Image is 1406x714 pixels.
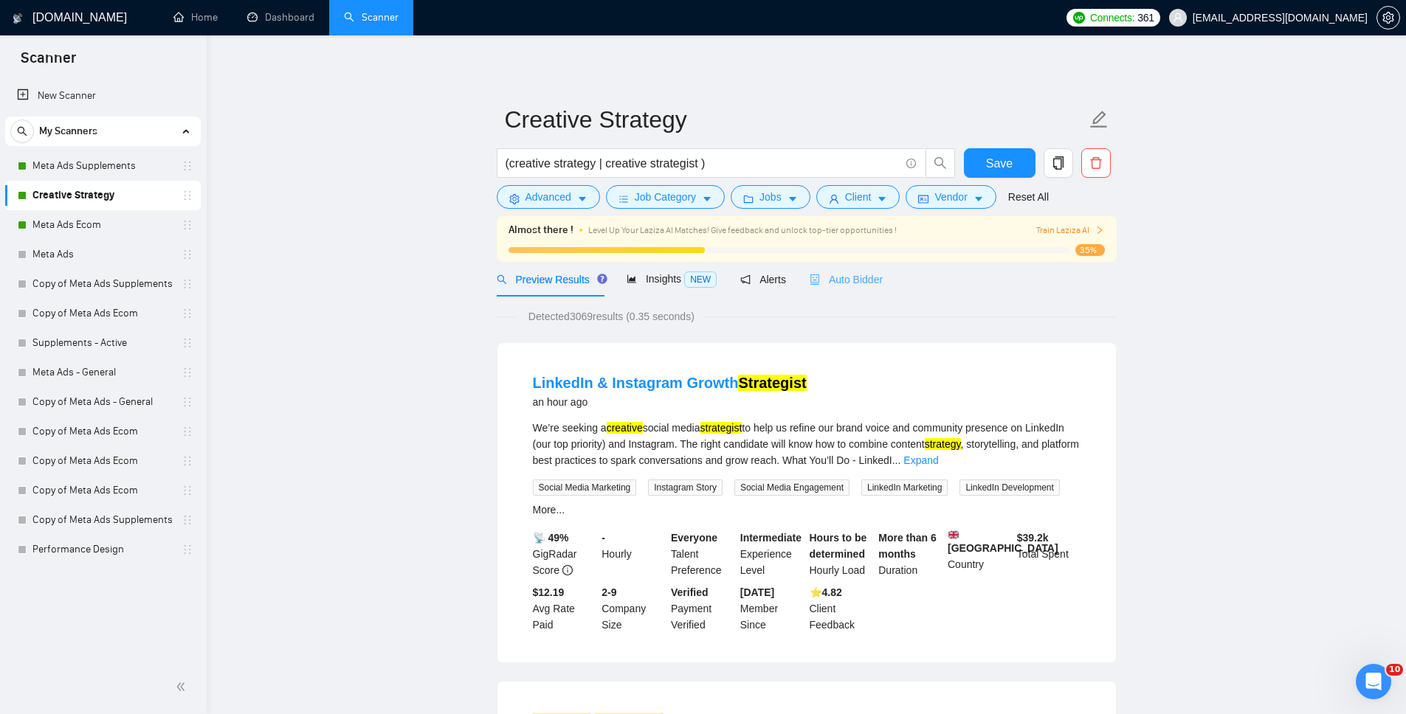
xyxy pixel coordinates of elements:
[599,530,668,578] div: Hourly
[182,455,193,467] span: holder
[740,274,786,285] span: Alerts
[182,278,193,290] span: holder
[877,193,887,204] span: caret-down
[182,219,193,231] span: holder
[533,375,807,391] a: LinkedIn & Instagram GrowthStrategist
[1044,148,1073,178] button: copy
[525,189,571,205] span: Advanced
[845,189,872,205] span: Client
[533,420,1081,468] div: We’re seeking a social media to help us refine our brand voice and community presence on LinkedIn...
[906,185,996,209] button: idcardVendorcaret-down
[344,11,399,24] a: searchScanner
[1173,13,1183,23] span: user
[948,530,1058,554] b: [GEOGRAPHIC_DATA]
[9,47,88,78] span: Scanner
[533,393,807,411] div: an hour ago
[1386,664,1403,676] span: 10
[816,185,900,209] button: userClientcaret-down
[875,530,945,578] div: Duration
[731,185,810,209] button: folderJobscaret-down
[509,193,520,204] span: setting
[892,454,901,466] span: ...
[506,154,900,173] input: Search Freelance Jobs...
[32,446,173,476] a: Copy of Meta Ads Ecom
[926,156,954,170] span: search
[530,584,599,633] div: Avg Rate Paid
[861,479,948,496] span: LinkedIn Marketing
[759,189,782,205] span: Jobs
[1376,6,1400,30] button: setting
[32,535,173,564] a: Performance Design
[39,117,97,146] span: My Scanners
[635,189,696,205] span: Job Category
[807,584,876,633] div: Client Feedback
[1095,226,1104,235] span: right
[1356,664,1391,699] iframe: Intercom live chat
[32,358,173,387] a: Meta Ads - General
[810,274,820,285] span: robot
[926,148,955,178] button: search
[5,81,201,111] li: New Scanner
[1017,532,1049,544] b: $ 39.2k
[530,530,599,578] div: GigRadar Score
[182,308,193,319] span: holder
[32,151,173,181] a: Meta Ads Supplements
[182,485,193,496] span: holder
[918,193,928,204] span: idcard
[964,148,1035,178] button: Save
[32,476,173,505] a: Copy of Meta Ads Ecom
[182,544,193,555] span: holder
[627,273,717,285] span: Insights
[10,119,34,143] button: search
[32,269,173,299] a: Copy of Meta Ads Supplements
[497,274,507,285] span: search
[599,584,668,633] div: Company Size
[648,479,723,496] span: Instagram Story
[903,454,938,466] a: Expand
[533,586,565,598] b: $12.19
[606,185,725,209] button: barsJob Categorycaret-down
[1089,110,1109,129] span: edit
[906,159,916,168] span: info-circle
[182,249,193,260] span: holder
[596,272,609,285] div: Tooltip anchor
[32,240,173,269] a: Meta Ads
[973,193,984,204] span: caret-down
[671,532,717,544] b: Everyone
[32,328,173,358] a: Supplements - Active
[5,117,201,564] li: My Scanners
[518,308,705,325] span: Detected 3069 results (0.35 seconds)
[618,193,629,204] span: bars
[602,532,605,544] b: -
[737,530,807,578] div: Experience Level
[32,299,173,328] a: Copy of Meta Ads Ecom
[562,565,573,575] span: info-circle
[740,532,802,544] b: Intermediate
[1044,156,1072,170] span: copy
[1377,12,1399,24] span: setting
[1082,156,1110,170] span: delete
[810,532,867,560] b: Hours to be determined
[1008,189,1049,205] a: Reset All
[588,225,897,235] span: Level Up Your Laziza AI Matches! Give feedback and unlock top-tier opportunities !
[497,185,600,209] button: settingAdvancedcaret-down
[702,193,712,204] span: caret-down
[668,530,737,578] div: Talent Preference
[173,11,218,24] a: homeHome
[182,337,193,349] span: holder
[740,274,751,285] span: notification
[32,181,173,210] a: Creative Strategy
[497,274,603,285] span: Preview Results
[509,222,573,238] span: Almost there !
[32,210,173,240] a: Meta Ads Ecom
[1081,148,1111,178] button: delete
[182,426,193,437] span: holder
[182,160,193,172] span: holder
[934,189,967,205] span: Vendor
[878,532,937,560] b: More than 6 months
[32,387,173,417] a: Copy of Meta Ads - General
[1014,530,1083,578] div: Total Spent
[737,584,807,633] div: Member Since
[247,11,314,24] a: dashboardDashboard
[1036,223,1104,238] span: Train Laziza AI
